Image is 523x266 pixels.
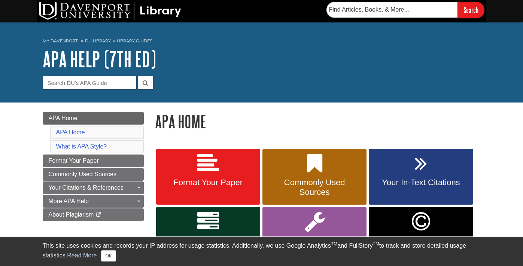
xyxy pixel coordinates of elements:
[56,143,107,150] a: What is APA Style?
[95,213,102,217] i: This link opens in a new window
[262,149,367,205] a: Commonly Used Sources
[369,207,473,264] a: Link opens in new window
[43,168,144,181] a: Commonly Used Sources
[156,207,260,264] a: Your Reference List
[156,149,260,205] a: Format Your Paper
[49,184,124,191] span: Your Citations & References
[155,112,481,131] h1: APA Home
[43,208,144,221] a: About Plagiarism
[162,178,255,187] span: Format Your Paper
[457,2,484,18] input: Search
[43,38,77,44] a: My Davenport
[85,38,111,43] a: DU Library
[374,178,467,187] span: Your In-Text Citations
[331,241,337,247] sup: TM
[43,36,481,48] nav: breadcrumb
[373,241,379,247] sup: TM
[326,2,457,18] input: Find Articles, Books, & More...
[49,198,89,204] span: More APA Help
[43,48,156,71] a: APA Help (7th Ed)
[101,250,116,262] button: Close
[262,207,367,264] a: More APA Help
[117,38,152,43] a: Library Guides
[369,149,473,205] a: Your In-Text Citations
[43,241,481,262] div: This site uses cookies and records your IP address for usage statistics. Additionally, we use Goo...
[49,211,94,218] span: About Plagiarism
[268,178,361,197] span: Commonly Used Sources
[39,2,181,20] img: DU Library
[49,115,77,121] span: APA Home
[49,158,99,164] span: Format Your Paper
[43,181,144,194] a: Your Citations & References
[49,171,116,177] span: Commonly Used Sources
[43,112,144,125] a: APA Home
[43,155,144,167] a: Format Your Paper
[56,129,85,135] a: APA Home
[43,76,136,89] input: Search DU's APA Guide
[43,195,144,208] a: More APA Help
[326,2,484,18] form: Searches DU Library's articles, books, and more
[67,252,97,259] a: Read More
